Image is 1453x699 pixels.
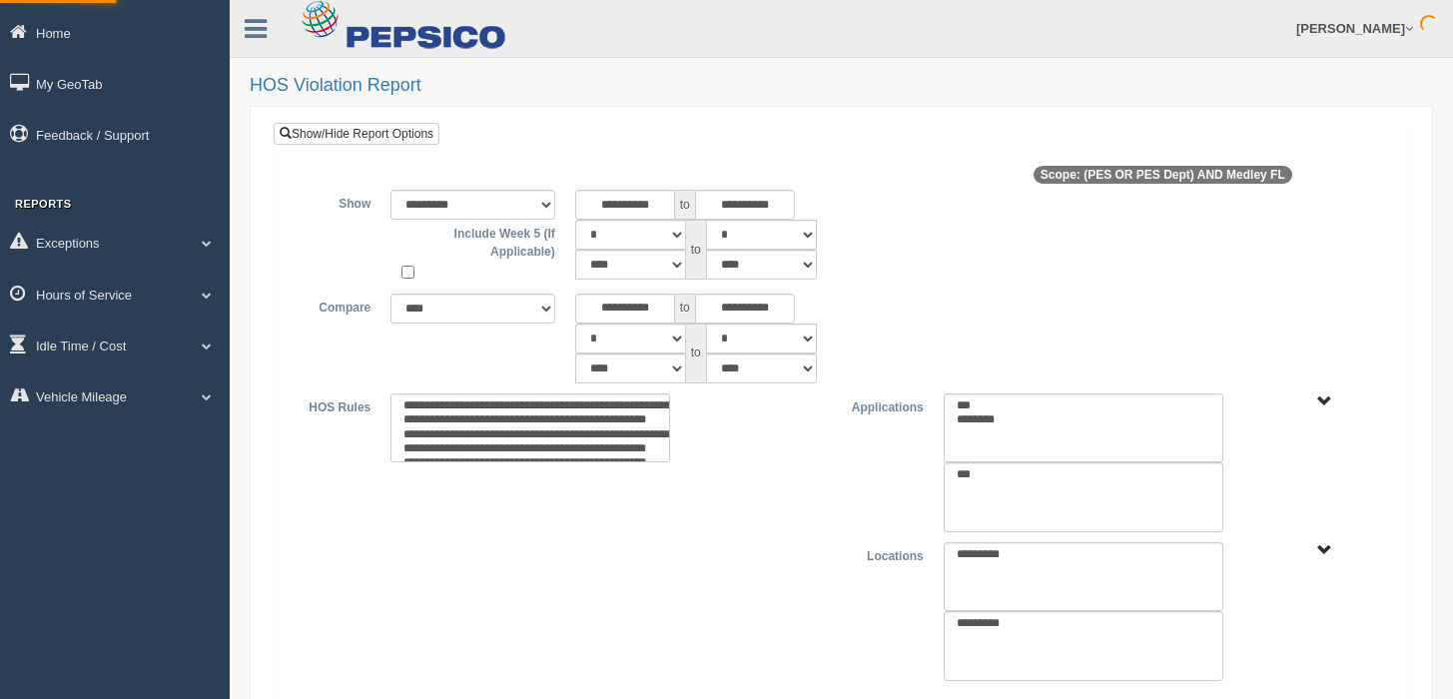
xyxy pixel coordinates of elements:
[842,393,934,417] label: Applications
[289,393,380,417] label: HOS Rules
[1034,166,1292,184] span: Scope: (PES OR PES Dept) AND Medley FL
[390,220,555,261] label: Include Week 5 (If Applicable)
[686,220,706,280] span: to
[675,190,695,220] span: to
[289,190,380,214] label: Show
[274,123,439,145] a: Show/Hide Report Options
[675,294,695,324] span: to
[842,542,934,566] label: Locations
[250,76,1433,96] h2: HOS Violation Report
[686,324,706,383] span: to
[289,294,380,318] label: Compare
